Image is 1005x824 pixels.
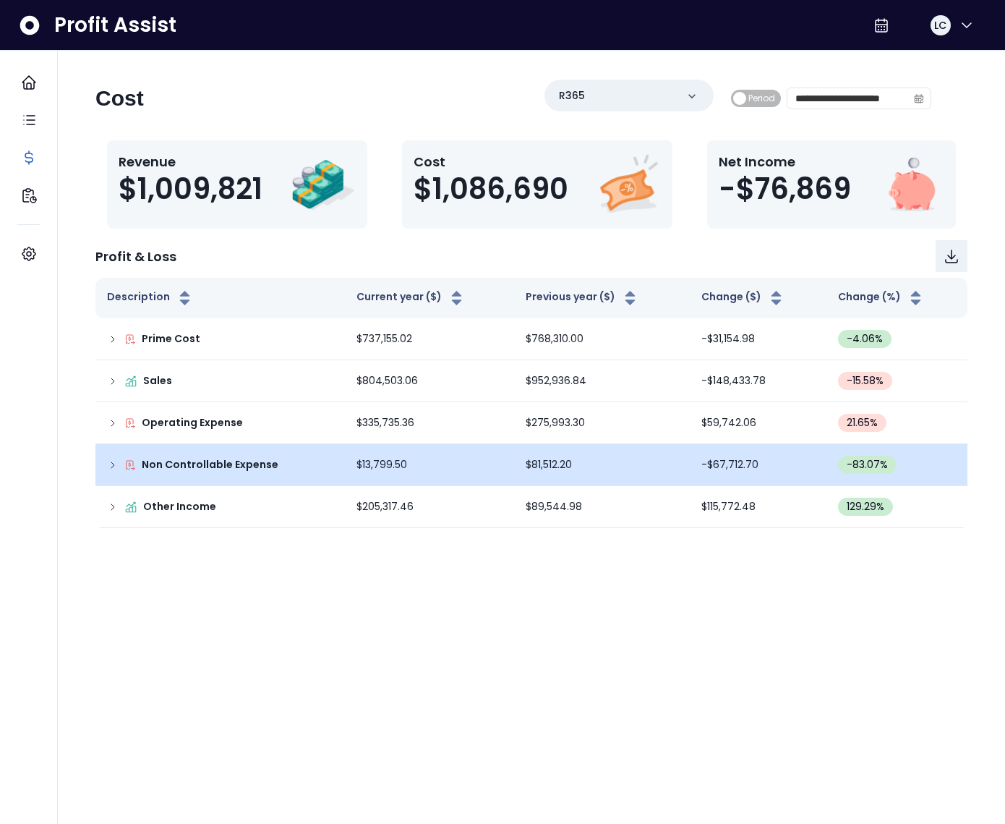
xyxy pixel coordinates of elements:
p: Operating Expense [142,415,243,430]
p: Profit & Loss [95,247,176,266]
svg: calendar [914,93,924,103]
img: Cost [596,152,661,217]
img: Net Income [879,152,944,217]
td: $81,512.20 [514,444,689,486]
td: $89,544.98 [514,486,689,528]
span: Period [748,90,775,107]
button: Current year ($) [356,289,466,307]
p: Cost [414,152,568,171]
td: -$67,712.70 [690,444,827,486]
span: -15.58 % [847,373,884,388]
span: LC [934,18,946,33]
p: Non Controllable Expense [142,457,278,472]
span: $1,009,821 [119,171,262,206]
span: -$76,869 [719,171,851,206]
span: -83.07 % [847,457,888,472]
button: Change (%) [838,289,925,307]
td: $335,735.36 [345,402,515,444]
td: $804,503.06 [345,360,515,402]
h2: Cost [95,85,144,111]
button: Description [107,289,194,307]
button: Change ($) [701,289,785,307]
td: $768,310.00 [514,318,689,360]
p: Prime Cost [142,331,200,347]
span: -4.06 % [847,331,883,347]
img: Revenue [291,152,356,217]
td: $737,155.02 [345,318,515,360]
td: -$31,154.98 [690,318,827,360]
td: -$148,433.78 [690,360,827,402]
td: $205,317.46 [345,486,515,528]
span: 129.29 % [847,499,884,514]
button: Previous year ($) [526,289,639,307]
span: 21.65 % [847,415,878,430]
td: $952,936.84 [514,360,689,402]
span: $1,086,690 [414,171,568,206]
p: Sales [143,373,172,388]
span: Profit Assist [54,12,176,38]
p: Other Income [143,499,216,514]
p: R365 [559,88,585,103]
p: Net Income [719,152,851,171]
p: Revenue [119,152,262,171]
td: $13,799.50 [345,444,515,486]
td: $59,742.06 [690,402,827,444]
button: Download [936,240,967,272]
td: $115,772.48 [690,486,827,528]
td: $275,993.30 [514,402,689,444]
